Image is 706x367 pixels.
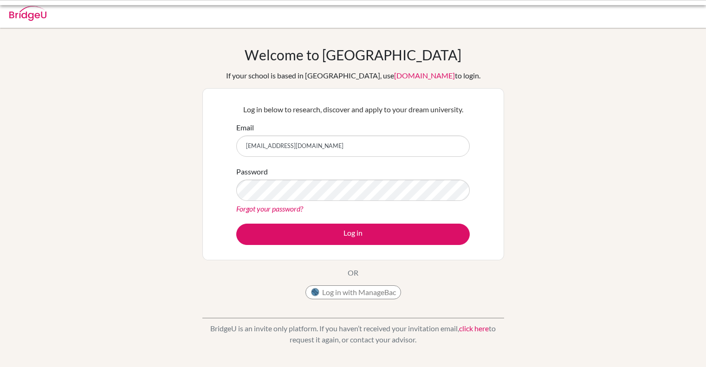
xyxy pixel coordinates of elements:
[394,71,455,80] a: [DOMAIN_NAME]
[459,324,489,333] a: click here
[305,285,401,299] button: Log in with ManageBac
[226,70,480,81] div: If your school is based in [GEOGRAPHIC_DATA], use to login.
[236,204,303,213] a: Forgot your password?
[202,323,504,345] p: BridgeU is an invite only platform. If you haven’t received your invitation email, to request it ...
[236,224,470,245] button: Log in
[236,166,268,177] label: Password
[236,122,254,133] label: Email
[245,46,461,63] h1: Welcome to [GEOGRAPHIC_DATA]
[236,104,470,115] p: Log in below to research, discover and apply to your dream university.
[9,6,46,21] img: Bridge-U
[348,267,358,278] p: OR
